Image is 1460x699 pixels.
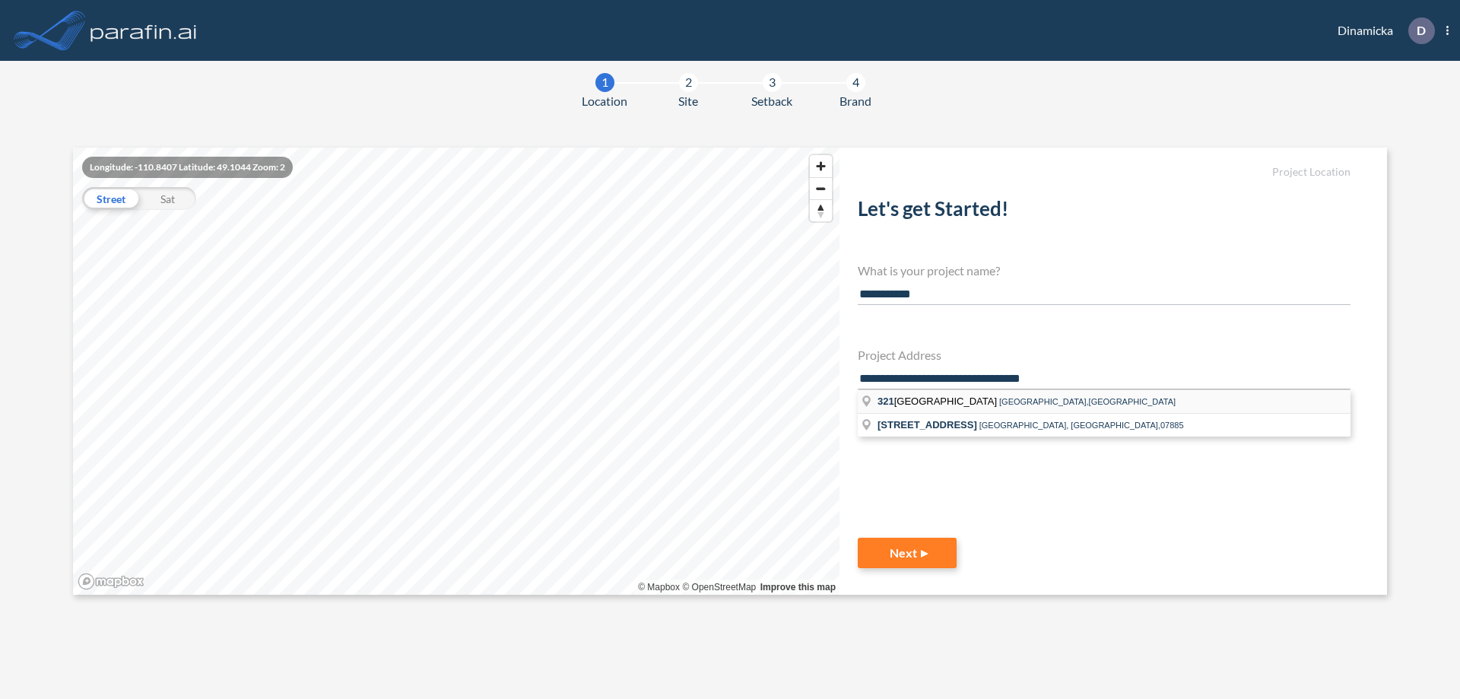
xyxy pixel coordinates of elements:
h4: What is your project name? [858,263,1350,278]
div: Longitude: -110.8407 Latitude: 49.1044 Zoom: 2 [82,157,293,178]
div: Street [82,187,139,210]
div: 4 [846,73,865,92]
span: Site [678,92,698,110]
button: Zoom in [810,155,832,177]
div: 2 [679,73,698,92]
canvas: Map [73,148,839,595]
span: Brand [839,92,871,110]
a: OpenStreetMap [682,582,756,593]
span: [GEOGRAPHIC_DATA] [878,396,999,407]
span: [GEOGRAPHIC_DATA],[GEOGRAPHIC_DATA] [999,397,1176,406]
h4: Project Address [858,348,1350,362]
button: Next [858,538,957,568]
a: Mapbox [638,582,680,593]
span: Reset bearing to north [810,200,832,221]
span: Location [582,92,627,110]
div: 1 [595,73,614,92]
span: 321 [878,396,894,407]
div: 3 [763,73,782,92]
button: Zoom out [810,177,832,199]
a: Mapbox homepage [78,573,144,590]
span: Setback [751,92,792,110]
button: Reset bearing to north [810,199,832,221]
span: [STREET_ADDRESS] [878,419,977,431]
span: [GEOGRAPHIC_DATA], [GEOGRAPHIC_DATA],07885 [979,421,1184,430]
img: logo [87,15,200,46]
a: Improve this map [760,582,836,593]
h2: Let's get Started! [858,197,1350,227]
p: D [1417,24,1426,37]
h5: Project Location [858,166,1350,179]
div: Sat [139,187,196,210]
div: Dinamicka [1315,17,1449,44]
span: Zoom out [810,178,832,199]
